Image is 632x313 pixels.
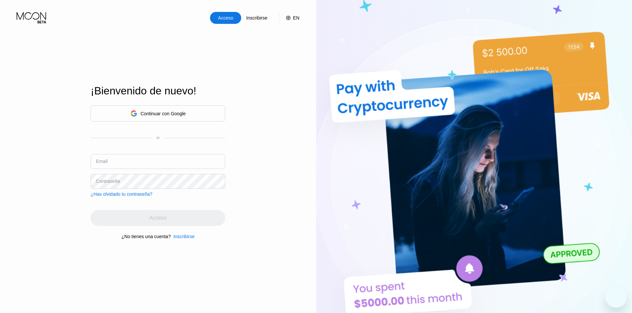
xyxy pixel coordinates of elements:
[91,191,152,197] div: ¿Has olvidado tu contraseña?
[605,287,627,308] iframe: Botón para iniciar la ventana de mensajería
[141,111,186,116] div: Continuar con Google
[293,15,299,21] div: EN
[171,234,195,239] div: Inscribirse
[96,159,107,164] div: Email
[210,12,241,24] div: Acceso
[121,234,171,239] div: ¿No tienes una cuenta?
[241,12,272,24] div: Inscribirse
[91,85,225,97] div: ¡Bienvenido de nuevo!
[96,179,120,184] div: Contraseña
[246,15,268,21] div: Inscribirse
[156,135,160,140] div: or
[279,12,299,24] div: EN
[174,234,195,239] div: Inscribirse
[217,15,234,21] div: Acceso
[91,105,225,122] div: Continuar con Google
